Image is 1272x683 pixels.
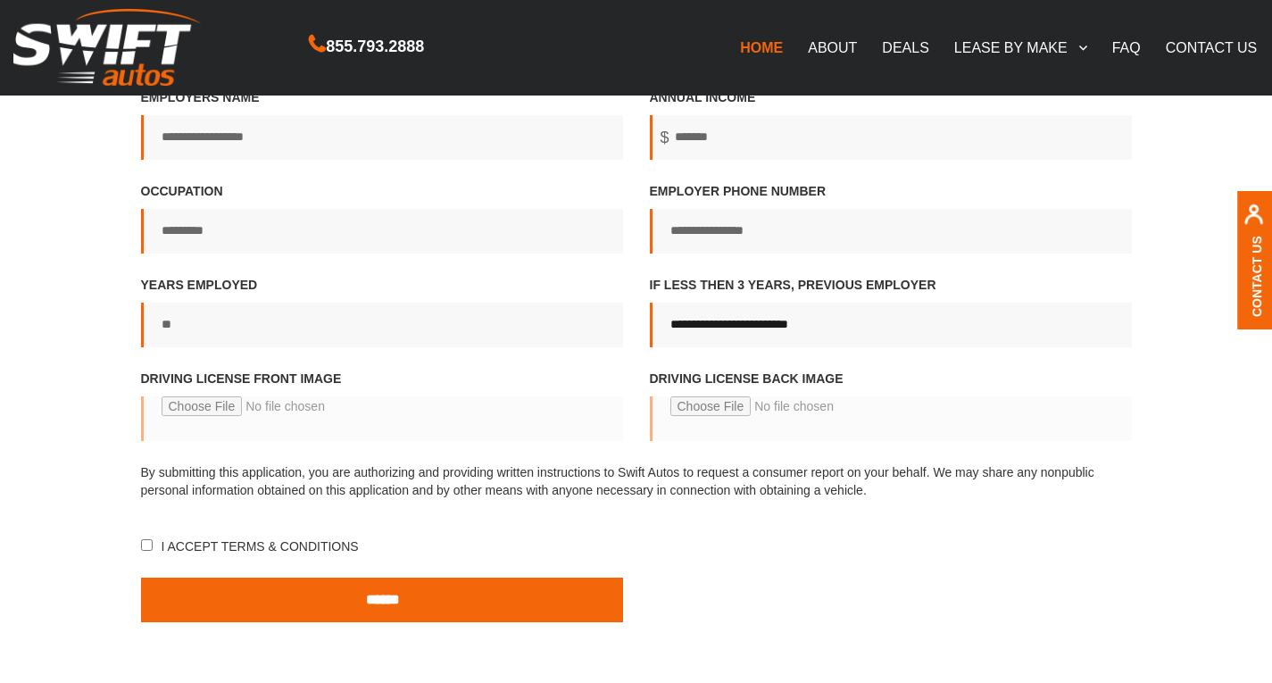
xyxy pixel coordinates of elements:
[650,209,1132,254] input: Employer phone number
[141,209,623,254] input: Occupation
[141,463,1132,499] p: By submitting this application, you are authorizing and providing written instructions to Swift A...
[869,29,941,66] a: DEALS
[141,115,623,160] input: Employers name
[650,115,1132,160] input: Annual income
[795,29,869,66] a: ABOUT
[650,396,1132,441] input: Driving license back image
[1153,29,1270,66] a: CONTACT US
[326,34,424,60] span: 855.793.2888
[141,539,153,551] input: I accept Terms & Conditions
[1250,236,1264,317] a: Contact Us
[158,539,359,554] span: I accept Terms & Conditions
[650,88,1132,160] label: Annual income
[650,276,1132,347] label: If less then 3 years, Previous employer
[650,303,1132,347] input: If less then 3 years, Previous employer
[309,39,424,54] a: 855.793.2888
[141,370,623,459] label: Driving License front image
[727,29,795,66] a: HOME
[141,182,623,254] label: Occupation
[650,370,1132,459] label: Driving license back image
[141,396,623,441] input: Driving License front image
[942,29,1100,66] a: LEASE BY MAKE
[1243,204,1264,236] img: contact us, iconuser
[141,303,623,347] input: Years employed
[650,182,1132,254] label: Employer phone number
[13,9,201,87] img: Swift Autos
[141,88,623,160] label: Employers name
[141,276,623,347] label: Years employed
[1100,29,1153,66] a: FAQ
